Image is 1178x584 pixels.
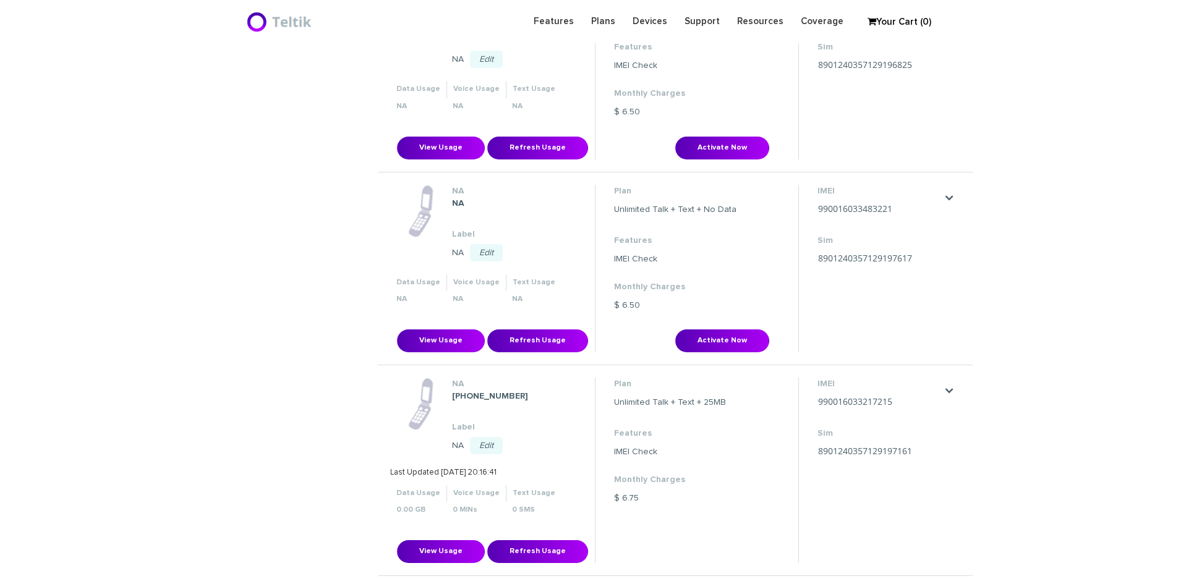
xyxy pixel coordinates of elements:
[614,446,726,458] dd: IMEI Check
[614,253,736,265] dd: IMEI Check
[397,329,485,352] button: View Usage
[452,185,575,197] dt: NA
[614,427,726,439] dt: Features
[506,81,561,98] th: Text Usage
[817,427,941,439] dt: Sim
[614,281,736,293] dt: Monthly Charges
[676,9,728,33] a: Support
[452,247,575,259] dd: NA
[487,540,588,563] button: Refresh Usage
[792,9,852,33] a: Coverage
[583,9,624,33] a: Plans
[487,137,588,159] button: Refresh Usage
[470,437,503,454] a: Edit
[675,137,769,159] button: Activate Now
[614,106,736,118] dd: $ 6.50
[506,274,561,291] th: Text Usage
[452,421,575,433] dt: Label
[390,81,447,98] th: Data Usage
[614,203,736,216] dd: Unlimited Talk + Text + No Data
[446,274,506,291] th: Voice Usage
[861,13,923,32] a: Your Cart (0)
[614,234,736,247] dt: Features
[614,59,736,72] dd: IMEI Check
[817,41,941,53] dt: Sim
[446,98,506,115] th: NA
[446,502,506,518] th: 0 MINs
[452,228,575,240] dt: Label
[452,378,575,390] dt: NA
[506,98,561,115] th: NA
[944,193,954,203] a: .
[506,291,561,308] th: NA
[390,274,447,291] th: Data Usage
[728,9,792,33] a: Resources
[614,299,736,311] dd: $ 6.50
[246,9,315,34] img: BriteX
[614,473,726,486] dt: Monthly Charges
[452,392,528,400] strong: [PHONE_NUMBER]
[390,467,561,479] p: Last Updated [DATE] 20:16:41
[397,137,485,159] button: View Usage
[487,329,588,352] button: Refresh Usage
[624,9,676,33] a: Devices
[446,81,506,98] th: Voice Usage
[390,291,447,308] th: NA
[452,439,575,452] dd: NA
[452,53,575,66] dd: NA
[470,51,503,68] a: Edit
[614,492,726,504] dd: $ 6.75
[944,386,954,396] a: .
[817,185,941,197] dt: IMEI
[408,185,433,237] img: phone
[675,329,769,352] button: Activate Now
[446,485,506,502] th: Voice Usage
[614,396,726,408] dd: Unlimited Talk + Text + 25MB
[506,502,561,518] th: 0 SMS
[397,540,485,563] button: View Usage
[390,502,447,518] th: 0.00 GB
[817,378,941,390] dt: IMEI
[614,87,736,99] dt: Monthly Charges
[614,41,736,53] dt: Features
[614,185,736,197] dt: Plan
[817,234,941,247] dt: Sim
[390,485,447,502] th: Data Usage
[390,98,447,115] th: NA
[506,485,561,502] th: Text Usage
[408,378,433,430] img: phone
[452,199,464,208] strong: NA
[614,378,726,390] dt: Plan
[525,9,583,33] a: Features
[446,291,506,308] th: NA
[470,244,503,261] a: Edit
